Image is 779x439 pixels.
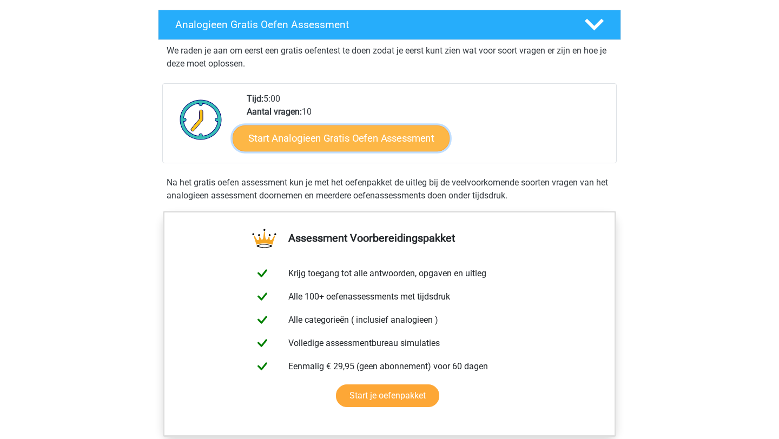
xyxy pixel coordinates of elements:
a: Start Analogieen Gratis Oefen Assessment [233,125,450,151]
a: Analogieen Gratis Oefen Assessment [154,10,625,40]
b: Tijd: [247,94,263,104]
a: Start je oefenpakket [336,384,439,407]
p: We raden je aan om eerst een gratis oefentest te doen zodat je eerst kunt zien wat voor soort vra... [167,44,612,70]
img: Klok [174,92,228,147]
h4: Analogieen Gratis Oefen Assessment [175,18,567,31]
b: Aantal vragen: [247,107,302,117]
div: 5:00 10 [239,92,616,163]
div: Na het gratis oefen assessment kun je met het oefenpakket de uitleg bij de veelvoorkomende soorte... [162,176,617,202]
